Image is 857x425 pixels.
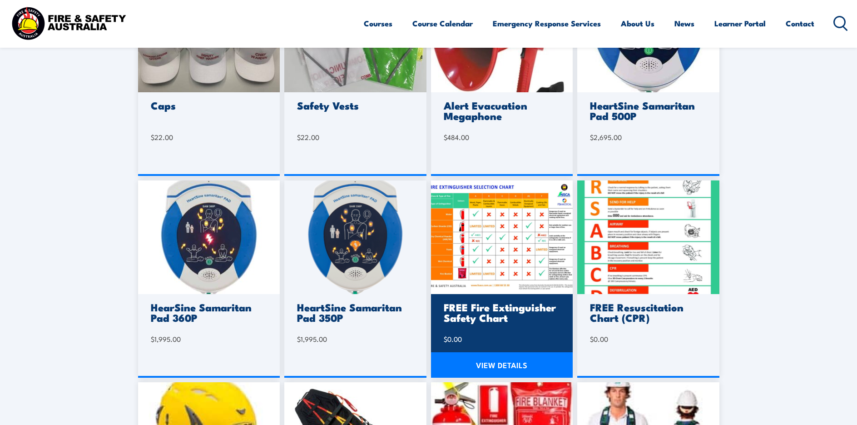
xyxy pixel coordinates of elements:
[431,352,573,378] a: VIEW DETAILS
[621,11,654,35] a: About Us
[297,132,319,142] bdi: 22.00
[151,100,265,110] h3: Caps
[151,132,173,142] bdi: 22.00
[151,302,265,323] h3: HearSine Samaritan Pad 360P
[297,302,411,323] h3: HeartSine Samaritan Pad 350P
[151,334,181,344] bdi: 1,995.00
[151,334,154,344] span: $
[297,334,301,344] span: $
[590,334,594,344] span: $
[444,100,558,121] h3: Alert Evacuation Megaphone
[590,100,704,121] h3: HeartSine Samaritan Pad 500P
[590,302,704,323] h3: FREE Resuscitation Chart (CPR)
[590,132,594,142] span: $
[444,334,462,344] bdi: 0.00
[577,180,719,294] img: FREE Resuscitation Chart – What are the 7 steps to CPR Chart / Sign / Poster
[297,132,301,142] span: $
[674,11,694,35] a: News
[412,11,473,35] a: Course Calendar
[590,132,622,142] bdi: 2,695.00
[297,334,327,344] bdi: 1,995.00
[590,334,608,344] bdi: 0.00
[444,132,447,142] span: $
[493,11,601,35] a: Emergency Response Services
[444,334,447,344] span: $
[431,180,573,294] img: Fire-Extinguisher-Chart.png
[786,11,814,35] a: Contact
[297,100,411,110] h3: Safety Vests
[714,11,766,35] a: Learner Portal
[444,132,469,142] bdi: 484.00
[138,180,280,294] img: 360.jpg
[364,11,392,35] a: Courses
[284,180,426,294] img: 350.png
[444,302,558,323] h3: FREE Fire Extinguisher Safety Chart
[151,132,154,142] span: $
